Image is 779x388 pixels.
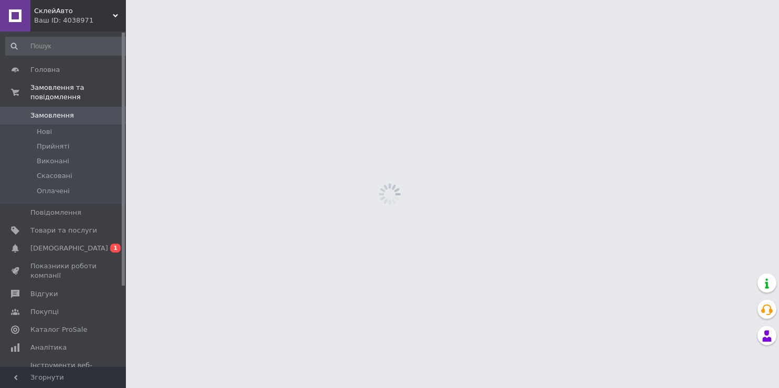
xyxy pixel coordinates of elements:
span: Повідомлення [30,208,81,217]
span: Головна [30,65,60,75]
span: [DEMOGRAPHIC_DATA] [30,244,108,253]
span: Прийняті [37,142,69,151]
div: Ваш ID: 4038971 [34,16,126,25]
span: Інструменти веб-майстра та SEO [30,361,97,380]
span: Показники роботи компанії [30,261,97,280]
input: Пошук [5,37,130,56]
span: Аналітика [30,343,67,352]
span: Товари та послуги [30,226,97,235]
span: Каталог ProSale [30,325,87,334]
span: Нові [37,127,52,137]
span: 1 [110,244,121,253]
span: Покупці [30,307,59,317]
span: Оплачені [37,186,70,196]
span: Замовлення [30,111,74,120]
span: Виконані [37,156,69,166]
span: СклейАвто [34,6,113,16]
span: Скасовані [37,171,72,181]
span: Відгуки [30,289,58,299]
span: Замовлення та повідомлення [30,83,126,102]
